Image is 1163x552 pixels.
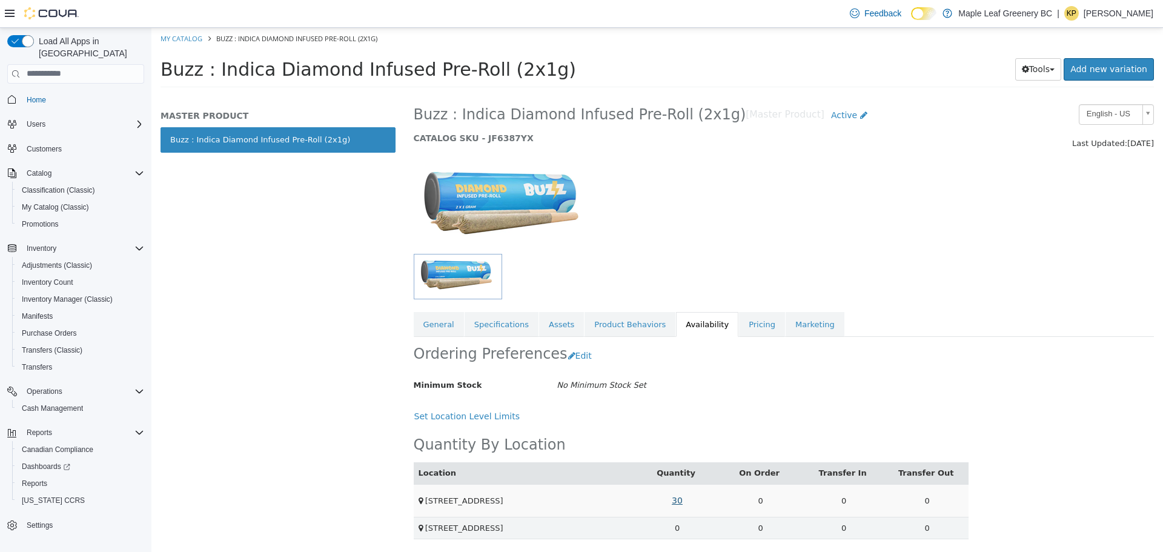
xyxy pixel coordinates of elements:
span: Inventory Manager (Classic) [22,294,113,304]
button: Manifests [12,308,149,325]
a: [US_STATE] CCRS [17,493,90,508]
h2: Quantity By Location [262,408,414,427]
a: Inventory Count [17,275,78,290]
span: Inventory Manager (Classic) [17,292,144,307]
a: Transfers [17,360,57,374]
span: Reports [27,428,52,437]
a: Assets [388,284,432,310]
a: Feedback [845,1,906,25]
a: Settings [22,518,58,533]
button: Customers [2,140,149,158]
span: Home [22,92,144,107]
span: Users [27,119,45,129]
a: Availability [525,284,587,310]
span: Canadian Compliance [22,445,93,454]
td: 0 [568,456,651,489]
a: Adjustments (Classic) [17,258,97,273]
span: Buzz : Indica Diamond Infused Pre-Roll (2x1g) [9,31,425,52]
a: My Catalog [9,6,51,15]
a: Dashboards [12,458,149,475]
span: Inventory Count [22,278,73,287]
span: Transfers (Classic) [17,343,144,357]
i: No Minimum Stock Set [405,353,495,362]
span: Adjustments (Classic) [17,258,144,273]
span: Cash Management [17,401,144,416]
td: 0 [734,489,818,511]
button: Adjustments (Classic) [12,257,149,274]
span: Dark Mode [911,20,912,21]
span: Customers [22,141,144,156]
button: Transfers (Classic) [12,342,149,359]
a: 30 [514,462,538,484]
button: Inventory Count [12,274,149,291]
span: Last Updated: [921,111,976,120]
span: Inventory Count [17,275,144,290]
a: Home [22,93,51,107]
button: Inventory Manager (Classic) [12,291,149,308]
span: Transfers (Classic) [22,345,82,355]
button: Catalog [2,165,149,182]
button: Operations [22,384,67,399]
span: My Catalog (Classic) [17,200,144,214]
td: 0 [651,456,734,489]
span: English - US [928,77,986,96]
a: General [262,284,313,310]
button: Promotions [12,216,149,233]
button: Transfers [12,359,149,376]
span: My Catalog (Classic) [22,202,89,212]
span: Customers [27,144,62,154]
span: Promotions [22,219,59,229]
a: Add new variation [912,30,1002,53]
span: Catalog [22,166,144,181]
td: 0 [651,489,734,511]
span: Promotions [17,217,144,231]
span: KP [1067,6,1076,21]
button: Set Location Level Limits [262,377,376,400]
span: Buzz : Indica Diamond Infused Pre-Roll (2x1g) [262,78,595,96]
span: Settings [22,517,144,533]
button: Users [22,117,50,131]
span: Purchase Orders [17,326,144,341]
span: [US_STATE] CCRS [22,496,85,505]
a: Dashboards [17,459,75,474]
a: Reports [17,476,52,491]
a: Marketing [634,284,693,310]
span: Dashboards [22,462,70,471]
a: Transfers (Classic) [17,343,87,357]
span: Transfers [17,360,144,374]
button: Reports [2,424,149,441]
button: Cash Management [12,400,149,417]
span: Reports [22,425,144,440]
span: Adjustments (Classic) [22,261,92,270]
button: Home [2,91,149,108]
a: Manifests [17,309,58,324]
a: Quantity [505,441,546,450]
span: Load All Apps in [GEOGRAPHIC_DATA] [34,35,144,59]
a: On Order [588,441,631,450]
a: Buzz : Indica Diamond Infused Pre-Roll (2x1g) [9,99,244,125]
span: Canadian Compliance [17,442,144,457]
span: Transfers [22,362,52,372]
button: Location [267,439,307,451]
p: [PERSON_NAME] [1084,6,1153,21]
td: 0 [568,489,651,511]
a: English - US [927,76,1002,97]
a: Transfer Out [747,441,804,450]
a: Promotions [17,217,64,231]
span: Active [680,82,706,92]
span: Settings [27,520,53,530]
a: Purchase Orders [17,326,82,341]
h2: Ordering Preferences [262,317,416,336]
span: [DATE] [976,111,1002,120]
button: Settings [2,516,149,534]
span: Classification (Classic) [17,183,144,198]
a: Cash Management [17,401,88,416]
span: Reports [22,479,47,488]
button: Classification (Classic) [12,182,149,199]
a: Classification (Classic) [17,183,100,198]
span: Inventory [22,241,144,256]
h5: MASTER PRODUCT [9,82,244,93]
span: Washington CCRS [17,493,144,508]
button: Users [2,116,149,133]
p: | [1057,6,1059,21]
